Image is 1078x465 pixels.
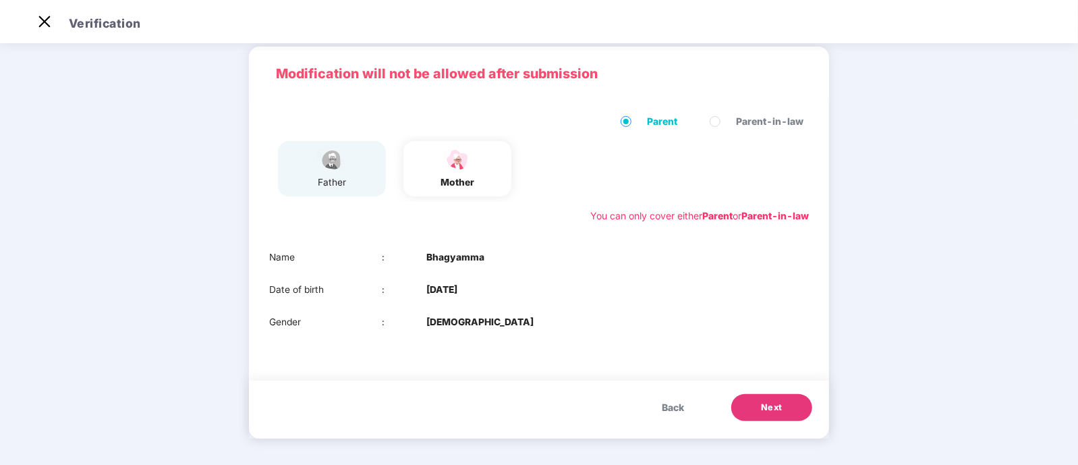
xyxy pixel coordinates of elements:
[426,283,457,298] b: [DATE]
[590,209,809,223] div: You can only cover either or
[269,315,382,330] div: Gender
[315,148,349,171] img: svg+xml;base64,PHN2ZyBpZD0iRmF0aGVyX2ljb24iIHhtbG5zPSJodHRwOi8vd3d3LnczLm9yZy8yMDAwL3N2ZyIgeG1sbn...
[276,63,802,84] p: Modification will not be allowed after submission
[441,175,474,190] div: mother
[382,315,427,330] div: :
[648,394,698,421] button: Back
[269,283,382,298] div: Date of birth
[761,401,783,414] span: Next
[702,210,733,221] b: Parent
[731,394,812,421] button: Next
[382,250,427,265] div: :
[441,148,474,171] img: svg+xml;base64,PHN2ZyB4bWxucz0iaHR0cDovL3d3dy53My5vcmcvMjAwMC9zdmciIHdpZHRoPSI1NCIgaGVpZ2h0PSIzOC...
[426,315,534,330] b: [DEMOGRAPHIC_DATA]
[741,210,809,221] b: Parent-in-law
[426,250,484,265] b: Bhagyamma
[642,114,683,129] span: Parent
[662,400,684,415] span: Back
[382,283,427,298] div: :
[731,114,809,129] span: Parent-in-law
[269,250,382,265] div: Name
[315,175,349,190] div: father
